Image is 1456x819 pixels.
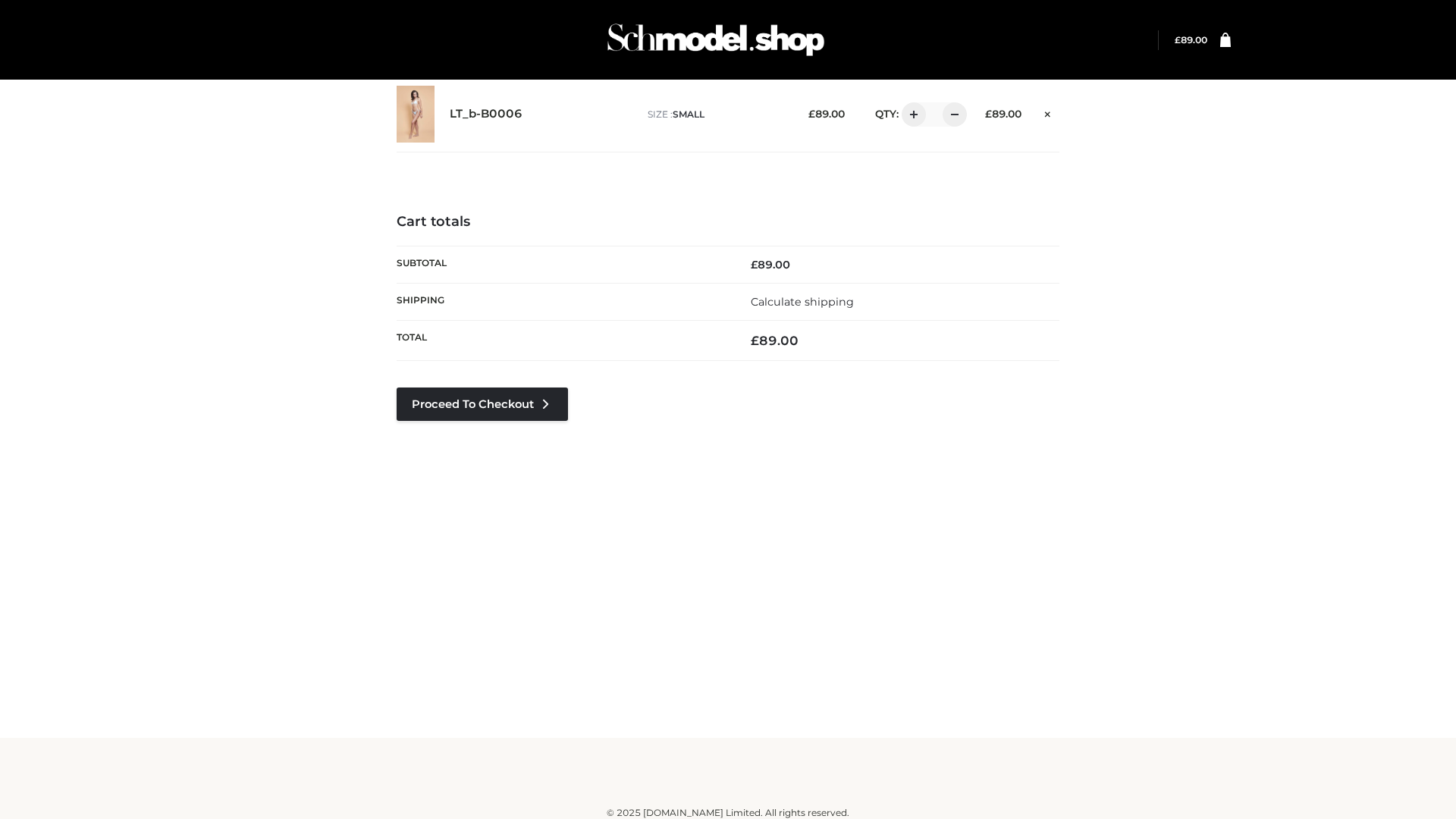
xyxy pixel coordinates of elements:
bdi: 89.00 [1175,34,1207,45]
span: £ [985,108,992,120]
bdi: 89.00 [808,108,845,120]
a: £89.00 [1175,34,1207,45]
img: Schmodel Admin 964 [602,10,830,70]
bdi: 89.00 [751,258,790,271]
th: Subtotal [397,246,728,283]
a: Proceed to Checkout [397,388,568,421]
span: £ [808,108,815,120]
th: Shipping [397,283,728,320]
p: size : [648,108,785,121]
bdi: 89.00 [751,333,799,348]
span: £ [751,333,759,348]
th: Total [397,321,728,361]
a: Remove this item [1037,102,1059,122]
span: £ [1175,34,1181,45]
h4: Cart totals [397,214,1059,231]
a: LT_b-B0006 [450,107,522,121]
div: QTY: [860,102,962,127]
span: £ [751,258,758,271]
a: Calculate shipping [751,295,854,309]
span: SMALL [673,108,704,120]
bdi: 89.00 [985,108,1021,120]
